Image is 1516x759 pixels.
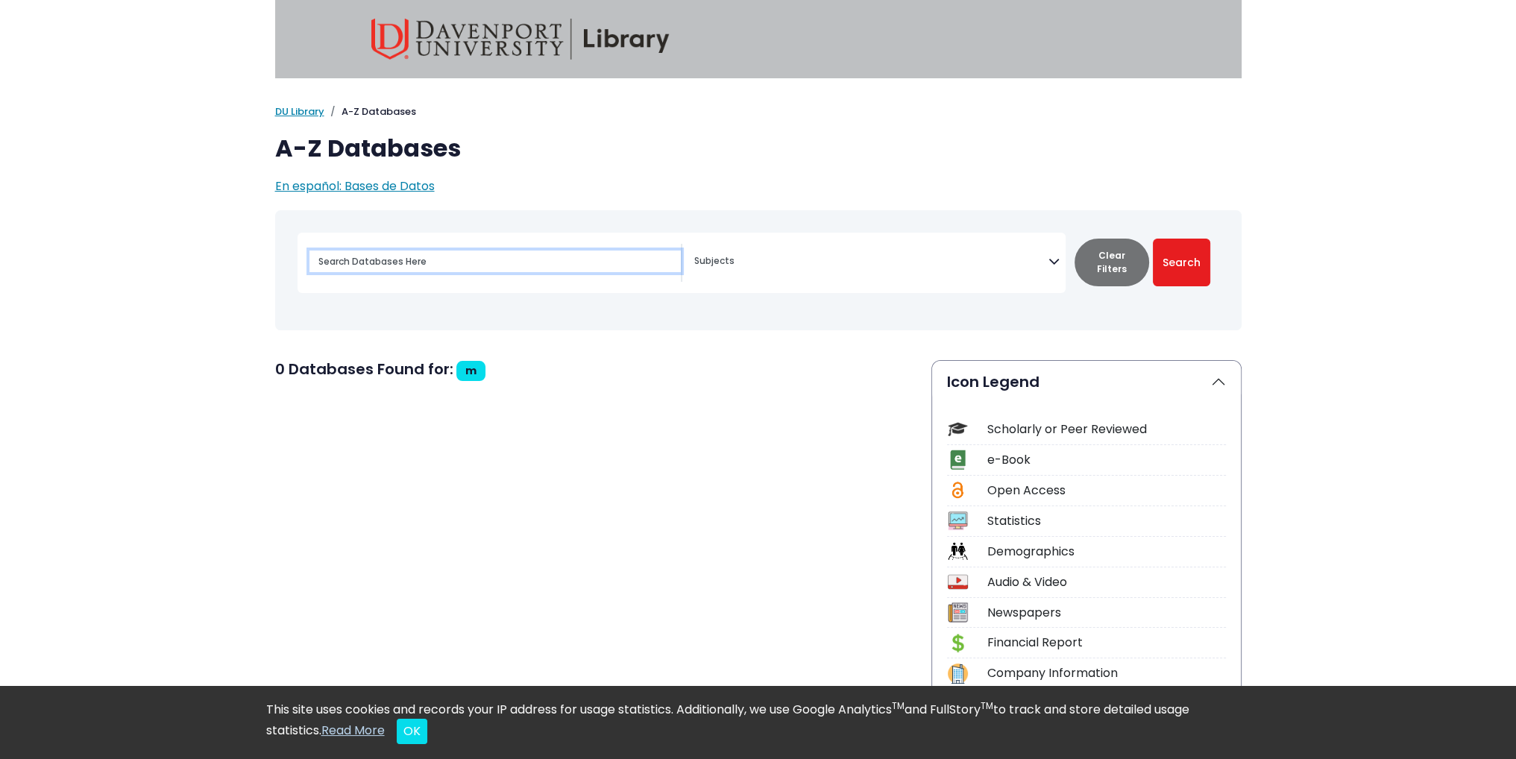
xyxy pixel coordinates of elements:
div: Company Information [987,664,1226,682]
img: Icon Newspapers [948,602,968,623]
div: Financial Report [987,634,1226,652]
div: This site uses cookies and records your IP address for usage statistics. Additionally, we use Goo... [266,701,1251,744]
a: DU Library [275,104,324,119]
div: Open Access [987,482,1226,500]
img: Icon Company Information [948,664,968,684]
div: Demographics [987,543,1226,561]
div: Scholarly or Peer Reviewed [987,421,1226,438]
img: Icon Financial Report [948,633,968,653]
img: Icon Scholarly or Peer Reviewed [948,419,968,439]
img: Icon Audio & Video [948,572,968,592]
img: Davenport University Library [371,19,670,60]
button: Close [397,719,427,744]
img: Icon Demographics [948,541,968,561]
div: Newspapers [987,604,1226,622]
sup: TM [981,699,993,712]
span: m [465,363,476,378]
img: Icon Statistics [948,511,968,531]
img: Icon e-Book [948,450,968,470]
h1: A-Z Databases [275,134,1242,163]
button: Submit for Search Results [1153,239,1210,286]
a: En español: Bases de Datos [275,177,435,195]
img: Icon Open Access [949,480,967,500]
div: Audio & Video [987,573,1226,591]
button: Clear Filters [1075,239,1149,286]
nav: breadcrumb [275,104,1242,119]
input: Search database by title or keyword [309,251,681,272]
a: Read More [321,722,385,739]
span: 0 Databases Found for: [275,359,453,379]
li: A-Z Databases [324,104,416,119]
div: e-Book [987,451,1226,469]
nav: Search filters [275,210,1242,330]
sup: TM [892,699,905,712]
textarea: Search [694,256,1048,268]
div: Statistics [987,512,1226,530]
button: Icon Legend [932,361,1241,403]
